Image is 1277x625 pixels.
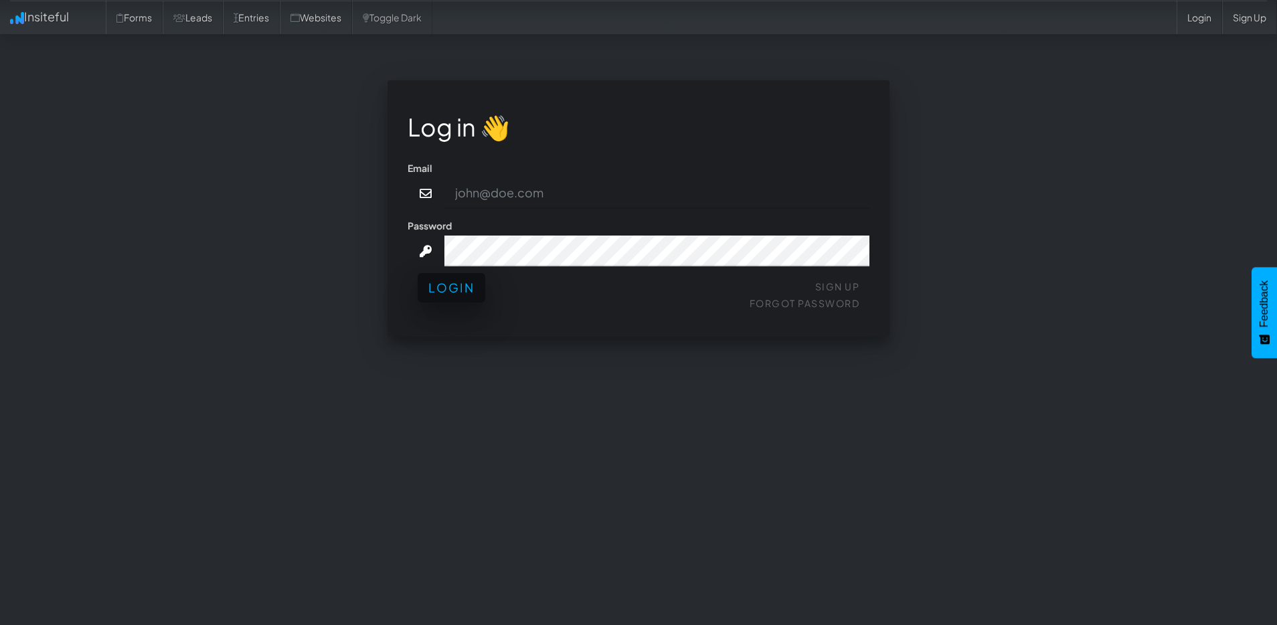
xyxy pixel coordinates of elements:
span: Feedback [1258,280,1270,327]
a: Login [1177,1,1222,34]
label: Email [408,161,432,175]
label: Password [408,219,452,232]
a: Sign Up [815,280,860,292]
a: Websites [280,1,352,34]
a: Forgot Password [750,297,860,309]
a: Toggle Dark [352,1,432,34]
button: Feedback - Show survey [1252,267,1277,358]
a: Sign Up [1222,1,1277,34]
h1: Log in 👋 [408,114,869,141]
button: Login [418,273,485,302]
a: Leads [163,1,223,34]
a: Entries [223,1,280,34]
input: john@doe.com [444,178,870,209]
img: icon.png [10,12,24,24]
a: Forms [106,1,163,34]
